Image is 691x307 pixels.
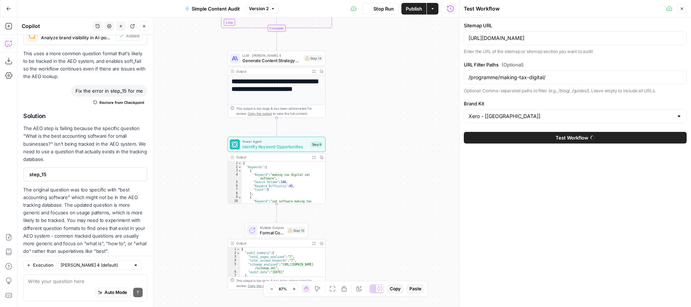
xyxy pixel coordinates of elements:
[228,251,240,255] div: 2
[260,230,285,236] span: Format Content Audit Report
[248,112,272,116] span: Copy the output
[275,118,277,136] g: Edge from step_14 to step_9
[248,284,272,287] span: Copy the output
[464,87,687,94] p: Optional: Comma-separated paths to filter (e.g., /blog/, /guides/). Leave empty to include all URLs.
[464,61,687,68] label: URL Filter Paths
[181,3,244,15] button: Simple Content Audit
[228,199,242,207] div: 10
[228,173,242,181] div: 4
[464,132,687,144] button: Test Workflow
[238,195,242,199] span: Toggle code folding, rows 9 through 14
[22,23,91,30] div: Copilot
[279,286,287,292] span: 87%
[236,247,240,251] span: Toggle code folding, rows 1 through 9
[228,247,240,251] div: 1
[228,181,242,184] div: 5
[23,186,147,255] p: The original question was too specific with "best accounting software" which might not be in the ...
[228,51,326,118] div: LLM · [PERSON_NAME] 4Generate Content Strategy RecommendationsStep 14Output**** **** **** **** **...
[90,98,147,107] button: Restore from Checkpoint
[41,35,113,41] span: Analyze brand visibility in AI-powered search results for accounting software topics
[401,3,426,15] button: Publish
[409,286,421,292] span: Paste
[23,113,147,120] h2: Solution
[406,284,424,294] button: Paste
[246,4,278,13] button: Version 2
[105,289,127,296] span: Auto Mode
[95,288,130,297] button: Auto Mode
[238,169,242,173] span: Toggle code folding, rows 3 through 8
[267,25,286,32] div: Complete
[236,251,240,255] span: Toggle code folding, rows 2 through 7
[228,263,240,270] div: 5
[236,278,323,288] div: This output is too large & has been abbreviated for review. to view the full content.
[23,125,147,163] p: The AEO step is failing because the specific question "What is the best accounting software for s...
[469,35,682,42] input: https://example.com/blog-sitemap.xml
[228,25,326,32] div: Complete
[236,241,308,246] div: Output
[373,5,394,12] span: Stop Run
[275,204,277,222] g: Edge from step_9 to step_10
[287,227,305,233] div: Step 10
[469,113,673,120] input: Xero - [UK]
[238,161,242,165] span: Toggle code folding, rows 1 through 89
[242,57,302,64] span: Generate Content Strategy Recommendations
[228,184,242,188] div: 6
[228,161,242,165] div: 1
[390,286,401,292] span: Copy
[249,5,269,12] span: Version 2
[29,171,140,178] span: step_15
[464,22,687,29] label: Sitemap URL
[228,223,326,290] div: Multiple OutputsFormat Content Audit ReportStep 10Output{ "audit_summary":{ "total_pages_analyzed...
[228,169,242,173] div: 3
[126,33,139,39] span: Added
[362,3,398,15] button: Stop Run
[228,255,240,259] div: 3
[228,274,240,278] div: 7
[304,55,323,61] div: Step 14
[192,5,240,12] span: Simple Content Audit
[502,61,524,68] span: (Optional)
[61,262,130,269] input: Claude Sonnet 4 (default)
[556,134,588,141] span: Test Workflow
[260,225,285,230] span: Multiple Outputs
[406,5,422,12] span: Publish
[464,100,687,107] label: Brand Kit
[236,155,308,160] div: Output
[242,53,302,58] span: LLM · [PERSON_NAME] 4
[387,284,404,294] button: Copy
[116,31,143,41] button: Added
[469,74,682,81] input: /blog/,/guides/
[311,141,323,147] div: Step 9
[242,144,308,150] span: Identify Keyword Opportunities
[33,262,53,268] span: Execution
[238,165,242,169] span: Toggle code folding, rows 2 through 88
[23,50,147,81] p: This uses a more common question format that's likely to be tracked in the AEO system, and enable...
[275,32,277,50] g: Edge from step_11-iteration-end to step_14
[228,195,242,199] div: 9
[228,137,326,204] div: Power AgentIdentify Keyword OpportunitiesStep 9Output{ "Keywords":[ { "Keyword":"making tax digit...
[228,270,240,274] div: 6
[242,139,308,144] span: Power Agent
[228,188,242,191] div: 7
[464,48,687,55] p: Enter the URL of the sitemap or sitemap section you want to audit
[23,260,57,270] button: Execution
[228,165,242,169] div: 2
[236,69,308,74] div: Output
[228,192,242,195] div: 8
[99,100,144,105] span: Restore from Checkpoint
[71,85,147,97] div: Fix the error in step_15 for me
[236,106,323,116] div: This output is too large & has been abbreviated for review. to view the full content.
[228,259,240,263] div: 4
